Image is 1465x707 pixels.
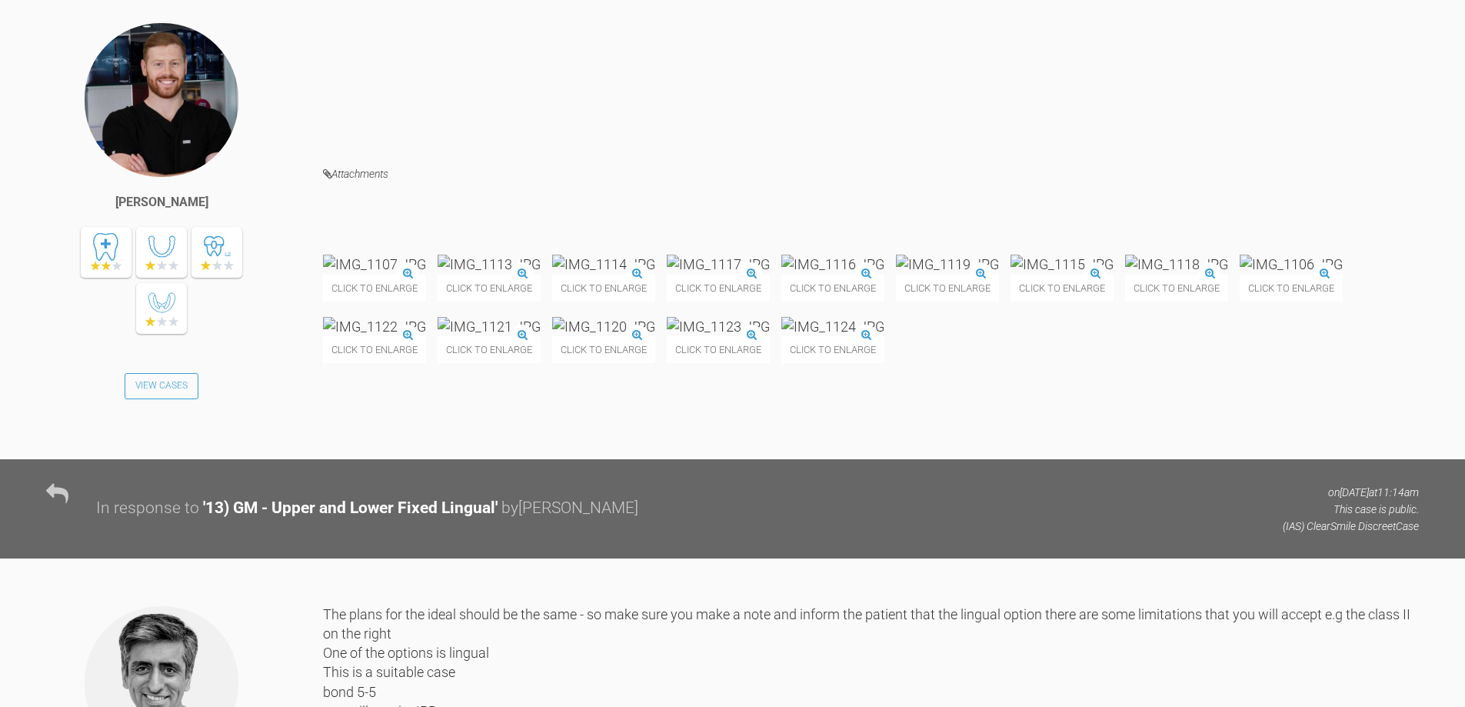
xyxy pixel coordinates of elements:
[552,255,655,274] img: IMG_1114.JPG
[1125,255,1228,274] img: IMG_1118.JPG
[1011,275,1114,302] span: Click to enlarge
[667,317,770,336] img: IMG_1123.JPG
[323,336,426,363] span: Click to enlarge
[552,336,655,363] span: Click to enlarge
[781,275,884,302] span: Click to enlarge
[115,192,208,212] div: [PERSON_NAME]
[667,255,770,274] img: IMG_1117.JPG
[1240,255,1343,274] img: IMG_1106.JPG
[438,255,541,274] img: IMG_1113.JPG
[323,165,1419,184] h4: Attachments
[438,317,541,336] img: IMG_1121.JPG
[1283,501,1419,518] p: This case is public.
[438,275,541,302] span: Click to enlarge
[781,336,884,363] span: Click to enlarge
[96,495,199,522] div: In response to
[323,317,426,336] img: IMG_1122.JPG
[323,275,426,302] span: Click to enlarge
[83,22,240,178] img: Diarmuid Devlin
[1283,518,1419,535] p: (IAS) ClearSmile Discreet Case
[667,275,770,302] span: Click to enlarge
[1011,255,1114,274] img: IMG_1115.JPG
[552,317,655,336] img: IMG_1120.JPG
[203,495,498,522] div: ' 13) GM - Upper and Lower Fixed Lingual '
[781,255,884,274] img: IMG_1116.JPG
[1125,275,1228,302] span: Click to enlarge
[667,336,770,363] span: Click to enlarge
[896,275,999,302] span: Click to enlarge
[896,255,999,274] img: IMG_1119.JPG
[1283,484,1419,501] p: on [DATE] at 11:14am
[501,495,638,522] div: by [PERSON_NAME]
[125,373,198,399] a: View Cases
[323,255,426,274] img: IMG_1107.JPG
[1240,275,1343,302] span: Click to enlarge
[552,275,655,302] span: Click to enlarge
[438,336,541,363] span: Click to enlarge
[781,317,884,336] img: IMG_1124.JPG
